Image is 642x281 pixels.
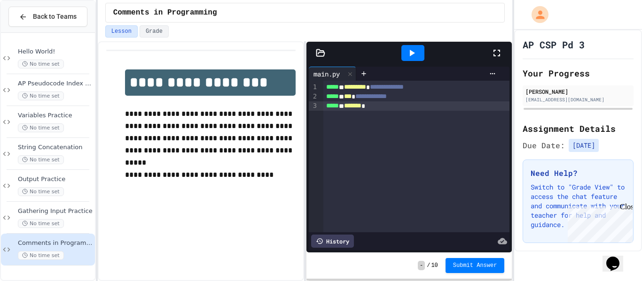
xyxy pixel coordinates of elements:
span: No time set [18,60,64,68]
span: Back to Teams [33,12,77,22]
h1: AP CSP Pd 3 [523,38,585,51]
span: No time set [18,123,64,132]
span: 10 [431,262,438,269]
span: Due Date: [523,140,565,151]
div: History [311,235,354,248]
div: 2 [309,92,318,101]
span: No time set [18,219,64,228]
span: Variables Practice [18,112,93,120]
div: 1 [309,83,318,92]
button: Grade [140,25,169,38]
div: [EMAIL_ADDRESS][DOMAIN_NAME] [525,96,631,103]
span: Comments in Programming [113,7,217,18]
div: main.py [309,67,356,81]
button: Submit Answer [446,258,505,273]
div: My Account [522,4,551,25]
iframe: chat widget [564,203,633,243]
span: No time set [18,155,64,164]
h2: Assignment Details [523,122,634,135]
span: Comments in Programming [18,239,93,247]
div: main.py [309,69,344,79]
h2: Your Progress [523,67,634,80]
span: Hello World! [18,48,93,56]
span: Submit Answer [453,262,497,269]
iframe: chat widget [603,243,633,272]
span: Gathering Input Practice [18,207,93,215]
span: / [427,262,430,269]
div: 3 [309,101,318,111]
span: No time set [18,91,64,100]
p: Switch to "Grade View" to access the chat feature and communicate with your teacher for help and ... [531,182,626,229]
span: AP Pseudocode Index Card Assignment [18,80,93,88]
span: String Concatenation [18,144,93,152]
span: - [418,261,425,270]
h3: Need Help? [531,167,626,179]
button: Lesson [105,25,138,38]
span: No time set [18,187,64,196]
div: [PERSON_NAME] [525,87,631,96]
span: [DATE] [569,139,599,152]
span: No time set [18,251,64,260]
div: Chat with us now!Close [4,4,65,60]
button: Back to Teams [8,7,87,27]
span: Output Practice [18,175,93,183]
